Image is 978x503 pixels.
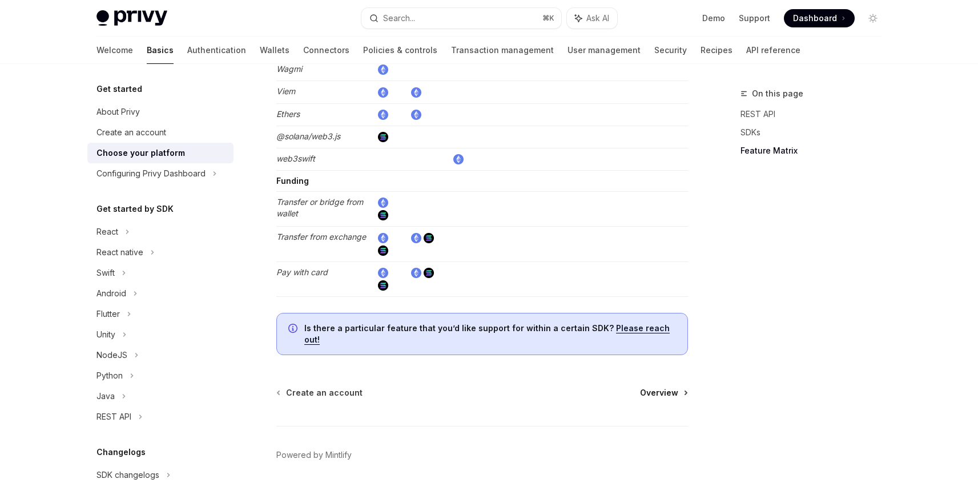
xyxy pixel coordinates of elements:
img: ethereum.png [378,110,388,120]
h5: Get started by SDK [96,202,174,216]
a: About Privy [87,102,234,122]
img: solana.png [378,280,388,291]
a: API reference [746,37,800,64]
a: User management [568,37,641,64]
span: On this page [752,87,803,100]
img: ethereum.png [411,110,421,120]
img: ethereum.png [378,233,388,243]
em: Viem [276,86,295,96]
span: Create an account [286,387,363,399]
a: Choose your platform [87,143,234,163]
div: Flutter [96,307,120,321]
a: Dashboard [784,9,855,27]
em: Transfer from exchange [276,232,366,242]
img: ethereum.png [378,198,388,208]
a: Basics [147,37,174,64]
div: Android [96,287,126,300]
img: ethereum.png [453,154,464,164]
button: Ask AI [567,8,617,29]
em: web3swift [276,154,315,163]
div: SDK changelogs [96,468,159,482]
a: Authentication [187,37,246,64]
h5: Get started [96,82,142,96]
a: Recipes [701,37,733,64]
div: Unity [96,328,115,341]
em: Pay with card [276,267,328,277]
img: solana.png [424,268,434,278]
div: Configuring Privy Dashboard [96,167,206,180]
a: Create an account [87,122,234,143]
a: Security [654,37,687,64]
em: @solana/web3.js [276,131,340,141]
img: ethereum.png [378,65,388,75]
a: REST API [740,105,891,123]
div: Choose your platform [96,146,185,160]
img: ethereum.png [378,87,388,98]
strong: Is there a particular feature that you’d like support for within a certain SDK? [304,323,614,333]
img: solana.png [424,233,434,243]
span: Dashboard [793,13,837,24]
div: Java [96,389,115,403]
a: Overview [640,387,687,399]
a: Wallets [260,37,289,64]
a: Support [739,13,770,24]
a: Demo [702,13,725,24]
img: solana.png [378,132,388,142]
img: ethereum.png [378,268,388,278]
em: Ethers [276,109,300,119]
strong: Funding [276,176,309,186]
em: Wagmi [276,64,302,74]
a: Feature Matrix [740,142,891,160]
a: Powered by Mintlify [276,449,352,461]
div: Swift [96,266,115,280]
div: REST API [96,410,131,424]
div: NodeJS [96,348,127,362]
span: ⌘ K [542,14,554,23]
a: Connectors [303,37,349,64]
div: Search... [383,11,415,25]
img: ethereum.png [411,233,421,243]
a: Create an account [277,387,363,399]
em: Transfer or bridge from wallet [276,197,363,218]
svg: Info [288,324,300,335]
div: React [96,225,118,239]
div: Python [96,369,123,383]
span: Overview [640,387,678,399]
a: Welcome [96,37,133,64]
a: Please reach out! [304,323,670,345]
button: Toggle dark mode [864,9,882,27]
div: Create an account [96,126,166,139]
button: Search...⌘K [361,8,561,29]
img: light logo [96,10,167,26]
img: ethereum.png [411,87,421,98]
a: Transaction management [451,37,554,64]
img: solana.png [378,246,388,256]
div: React native [96,246,143,259]
a: SDKs [740,123,891,142]
span: Ask AI [586,13,609,24]
img: ethereum.png [411,268,421,278]
h5: Changelogs [96,445,146,459]
div: About Privy [96,105,140,119]
img: solana.png [378,210,388,220]
a: Policies & controls [363,37,437,64]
